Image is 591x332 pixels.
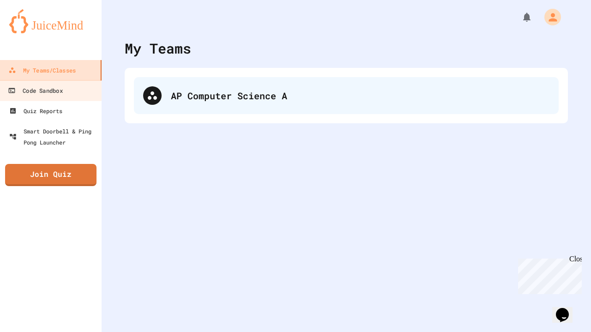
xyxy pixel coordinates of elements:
[125,38,191,59] div: My Teams
[8,65,75,76] div: My Teams/Classes
[4,4,64,59] div: Chat with us now!Close
[134,77,559,114] div: AP Computer Science A
[504,9,535,25] div: My Notifications
[535,6,563,28] div: My Account
[552,295,582,323] iframe: chat widget
[9,9,92,33] img: logo-orange.svg
[8,85,62,97] div: Code Sandbox
[9,105,62,116] div: Quiz Reports
[514,255,582,294] iframe: chat widget
[171,89,549,103] div: AP Computer Science A
[5,164,96,186] a: Join Quiz
[9,126,98,148] div: Smart Doorbell & Ping Pong Launcher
